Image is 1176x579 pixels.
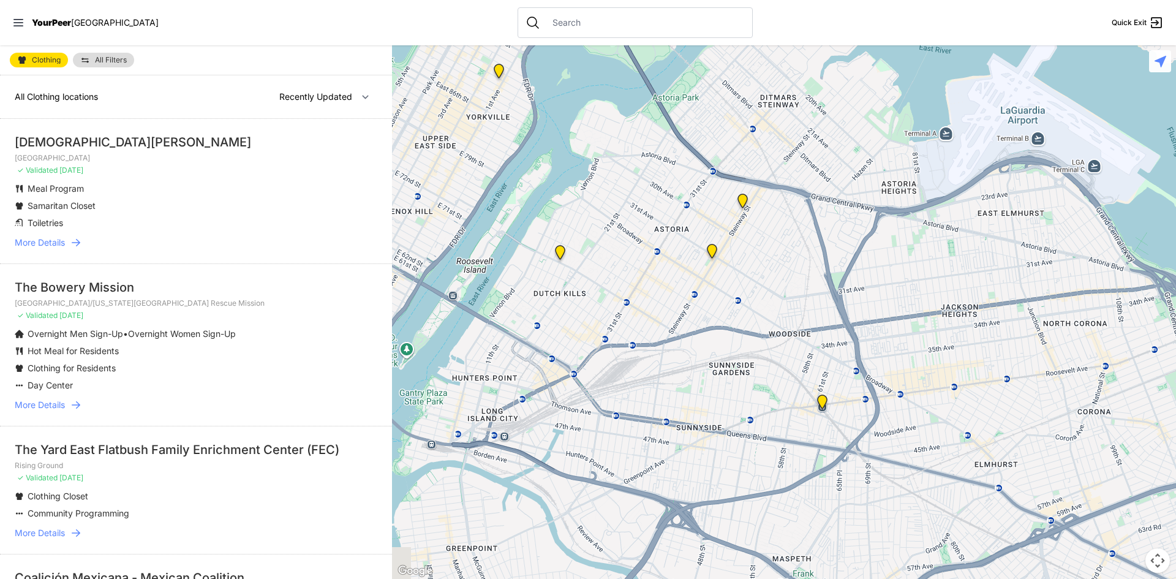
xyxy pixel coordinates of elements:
div: Fancy Thrift Shop [552,245,568,265]
span: Community Programming [28,508,129,518]
div: [DEMOGRAPHIC_DATA][PERSON_NAME] [15,134,377,151]
span: Clothing [32,56,61,64]
a: Open this area in Google Maps (opens a new window) [395,563,435,579]
span: [DATE] [59,473,83,482]
span: Hot Meal for Residents [28,346,119,356]
a: YourPeer[GEOGRAPHIC_DATA] [32,19,159,26]
span: [GEOGRAPHIC_DATA] [71,17,159,28]
span: Overnight Women Sign-Up [128,328,236,339]
a: More Details [15,237,377,249]
a: More Details [15,527,377,539]
span: Toiletries [28,218,63,228]
span: More Details [15,399,65,411]
span: ✓ Validated [17,165,58,175]
span: [DATE] [59,165,83,175]
div: Woodside Youth Drop-in Center [815,395,830,414]
span: Samaritan Closet [28,200,96,211]
span: ✓ Validated [17,473,58,482]
a: All Filters [73,53,134,67]
span: • [123,328,128,339]
div: The Bowery Mission [15,279,377,296]
a: More Details [15,399,377,411]
span: Day Center [28,380,73,390]
span: Quick Exit [1112,18,1147,28]
span: More Details [15,237,65,249]
a: Quick Exit [1112,15,1164,30]
span: Overnight Men Sign-Up [28,328,123,339]
p: Rising Ground [15,461,377,471]
span: Clothing for Residents [28,363,116,373]
input: Search [545,17,745,29]
span: ✓ Validated [17,311,58,320]
span: All Clothing locations [15,91,98,102]
img: Google [395,563,435,579]
div: The Yard East Flatbush Family Enrichment Center (FEC) [15,441,377,458]
span: More Details [15,527,65,539]
div: Avenue Church [491,64,507,83]
span: Meal Program [28,183,84,194]
a: Clothing [10,53,68,67]
span: All Filters [95,56,127,64]
button: Map camera controls [1145,548,1170,573]
span: [DATE] [59,311,83,320]
span: YourPeer [32,17,71,28]
p: [GEOGRAPHIC_DATA]/[US_STATE][GEOGRAPHIC_DATA] Rescue Mission [15,298,377,308]
p: [GEOGRAPHIC_DATA] [15,153,377,163]
span: Clothing Closet [28,491,88,501]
